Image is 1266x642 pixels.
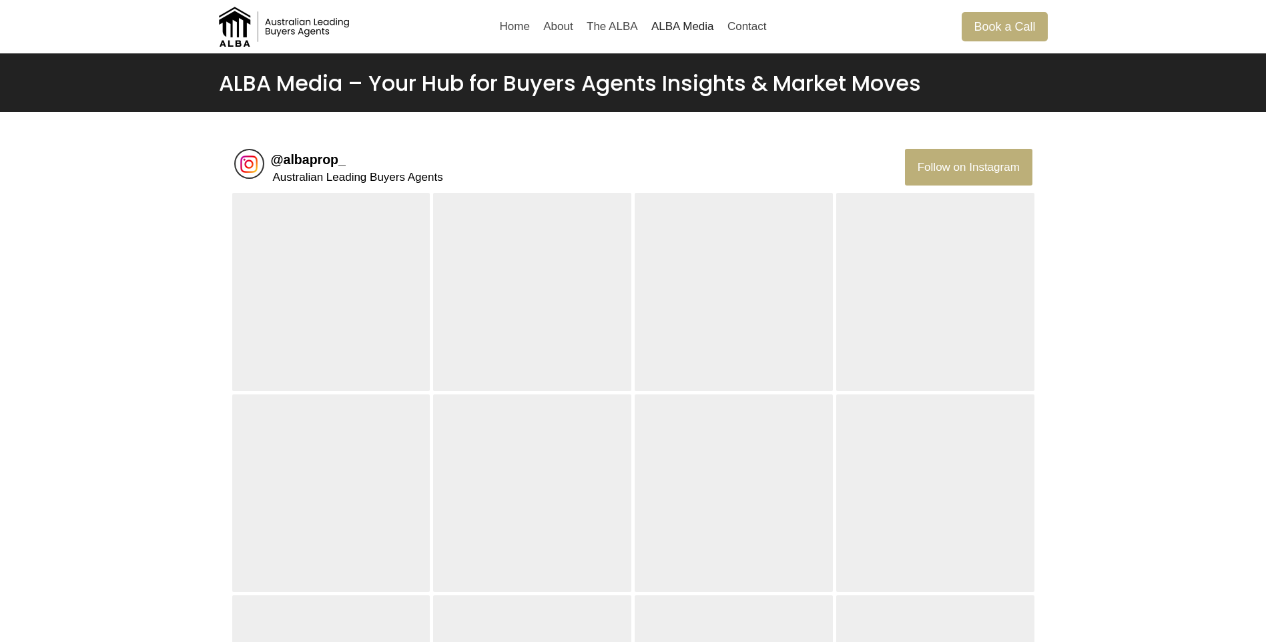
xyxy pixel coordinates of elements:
[284,152,346,167] span: albaprop_
[271,152,284,167] span: @
[238,153,260,175] img: albaprop_'s profile picture
[962,12,1047,41] a: Book a Call
[271,152,346,167] a: @albaprop_
[219,7,352,47] img: Australian Leading Buyers Agents
[580,11,645,43] a: The ALBA
[493,11,773,43] nav: Primary Navigation
[721,11,773,43] a: Contact
[493,11,537,43] a: Home
[645,11,721,43] a: ALBA Media
[219,71,1048,96] h1: ALBA Media – Your Hub for Buyers Agents Insights & Market Moves
[273,171,443,184] span: Australian Leading Buyers Agents
[905,149,1032,185] button: Follow albaprop_ on Instagram
[537,11,580,43] a: About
